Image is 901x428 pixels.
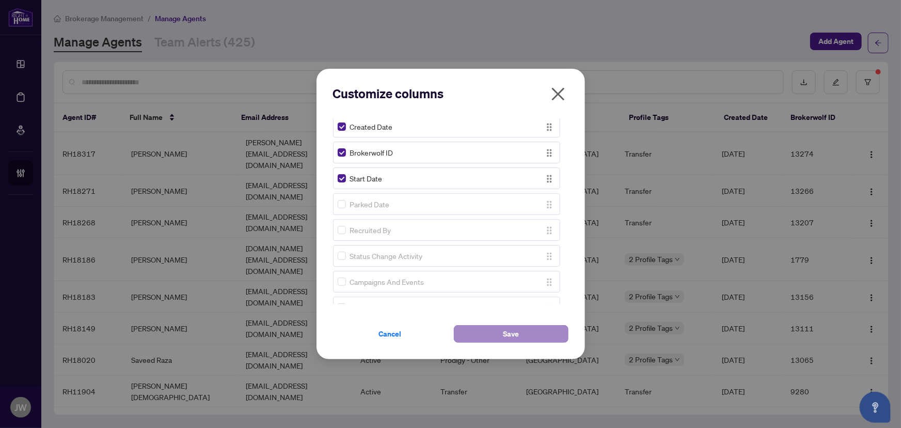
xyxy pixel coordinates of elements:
span: Campaigns And Events [350,276,424,287]
div: Created DateDrag Icon [333,116,560,137]
span: Created Date [350,121,393,132]
button: Drag Icon [543,301,556,314]
div: Start DateDrag Icon [333,167,560,189]
button: Drag Icon [543,146,556,159]
span: Brokerwolf ID [350,147,393,158]
span: Status Change Activity [350,250,423,262]
button: Open asap [860,392,891,423]
button: Drag Icon [543,276,556,288]
span: Billing Notes [350,302,390,313]
button: Save [454,325,568,343]
img: Drag Icon [544,147,555,159]
button: Drag Icon [543,172,556,185]
span: close [550,86,566,102]
div: Brokerwolf IDDrag Icon [333,142,560,163]
span: Save [503,326,519,342]
span: Recruited By [350,224,391,236]
button: Cancel [333,325,448,343]
button: Drag Icon [543,120,556,133]
h2: Customize columns [333,85,568,102]
button: Drag Icon [543,224,556,236]
span: Cancel [379,326,402,342]
img: Drag Icon [544,173,555,185]
img: Drag Icon [544,121,555,133]
span: Parked Date [350,198,390,210]
span: Start Date [350,173,383,184]
button: Drag Icon [543,250,556,262]
button: Drag Icon [543,198,556,210]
